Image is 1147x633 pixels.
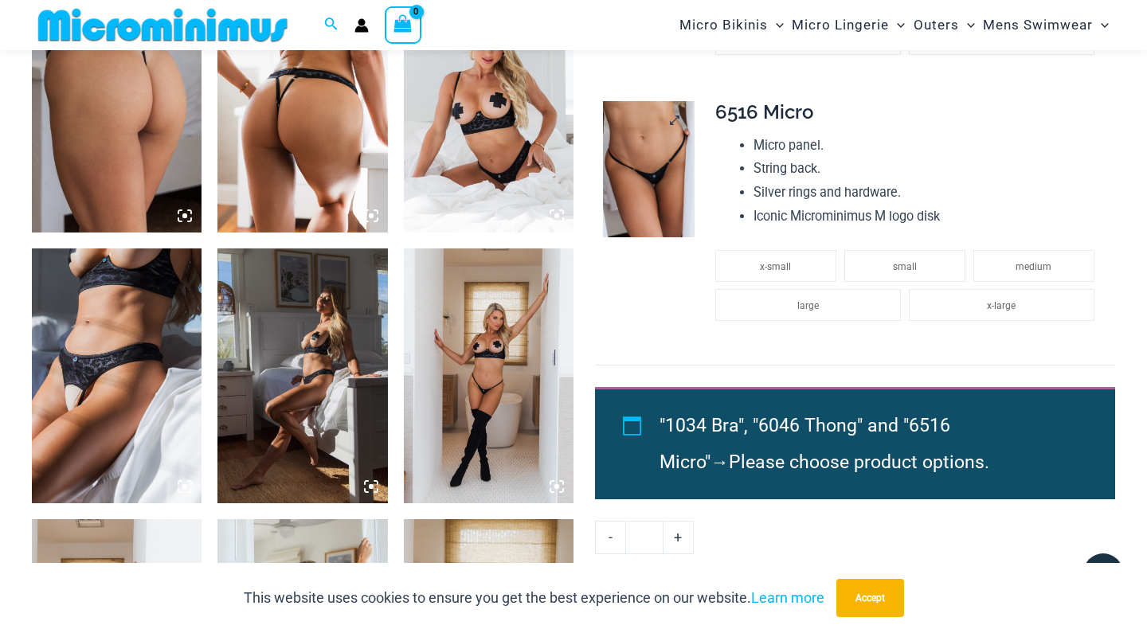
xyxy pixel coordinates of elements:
a: View Shopping Cart, empty [385,6,421,43]
img: Nights Fall Silver Leopard 1036 Bra 6516 Micro [404,248,573,503]
span: Mens Swimwear [983,5,1093,45]
li: Iconic Microminimus M logo disk [754,205,1102,229]
span: Menu Toggle [889,5,905,45]
span: 6516 Micro [715,100,813,123]
img: Nights Fall Silver Leopard 6516 Micro [603,101,694,238]
input: Product quantity [625,521,663,554]
span: "1034 Bra", "6046 Thong" and "6516 Micro" [660,415,950,473]
span: Menu Toggle [959,5,975,45]
li: String back. [754,157,1102,181]
li: medium [973,250,1094,282]
span: x-large [987,300,1016,311]
a: OutersMenu ToggleMenu Toggle [910,5,979,45]
a: Search icon link [324,15,339,35]
nav: Site Navigation [673,2,1115,48]
a: Mens SwimwearMenu ToggleMenu Toggle [979,5,1113,45]
span: medium [1016,261,1051,272]
li: → [660,408,1078,481]
a: + [664,521,694,554]
li: Micro panel. [754,134,1102,158]
li: x-large [909,289,1094,321]
span: x-small [760,261,791,272]
li: Silver rings and hardware. [754,181,1102,205]
a: Micro BikinisMenu ToggleMenu Toggle [675,5,788,45]
span: Menu Toggle [1093,5,1109,45]
span: Outers [914,5,959,45]
a: Account icon link [354,18,369,33]
a: - [595,521,625,554]
a: Learn more [751,589,824,606]
img: Nights Fall Silver Leopard 1036 Bra 6046 Thong [217,248,387,503]
button: Accept [836,579,904,617]
span: large [797,300,819,311]
span: Micro Lingerie [792,5,889,45]
li: x-small [715,250,836,282]
img: MM SHOP LOGO FLAT [32,7,294,43]
span: Please choose product options. [729,451,989,473]
span: Menu Toggle [768,5,784,45]
li: large [715,289,901,321]
img: Nights Fall Silver Leopard 1036 Bra 6046 Thong [32,248,202,503]
span: small [893,261,917,272]
li: small [844,250,965,282]
span: Micro Bikinis [679,5,768,45]
a: Micro LingerieMenu ToggleMenu Toggle [788,5,909,45]
p: This website uses cookies to ensure you get the best experience on our website. [244,586,824,610]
